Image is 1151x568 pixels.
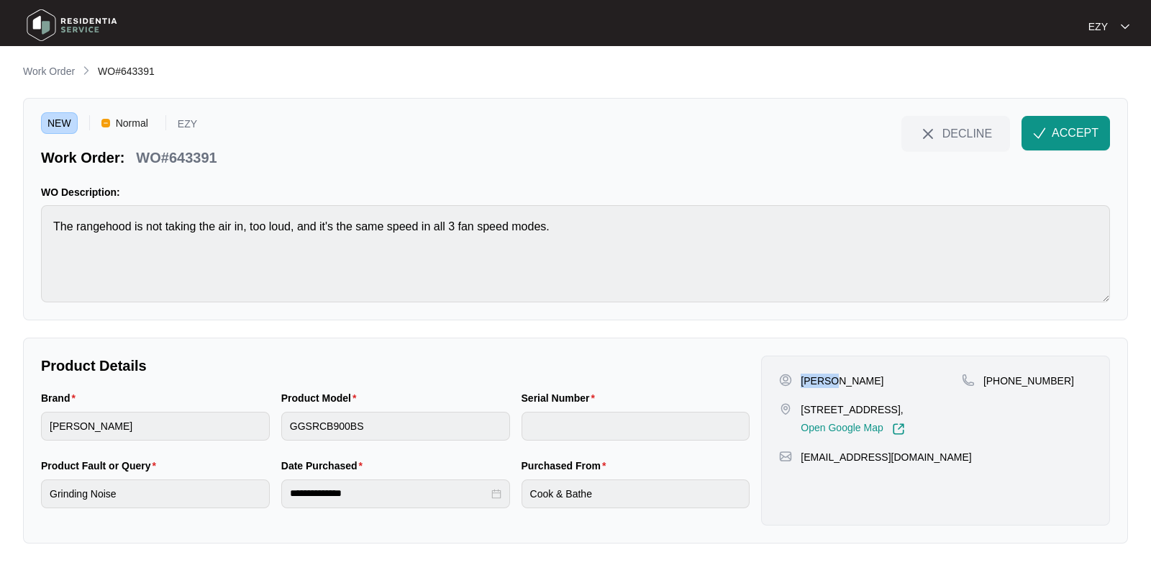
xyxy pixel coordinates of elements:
img: user-pin [779,374,792,387]
label: Serial Number [522,391,601,405]
span: NEW [41,112,78,134]
label: Date Purchased [281,459,368,473]
p: WO Description: [41,185,1110,199]
input: Product Model [281,412,510,441]
span: WO#643391 [98,66,155,77]
p: WO#643391 [136,148,217,168]
input: Brand [41,412,270,441]
img: map-pin [962,374,975,387]
label: Product Fault or Query [41,459,162,473]
label: Brand [41,391,81,405]
button: close-IconDECLINE [901,116,1010,150]
input: Serial Number [522,412,750,441]
label: Product Model [281,391,363,405]
img: Vercel Logo [101,119,110,127]
img: map-pin [779,402,792,415]
img: chevron-right [81,65,92,76]
img: map-pin [779,450,792,463]
textarea: The rangehood is not taking the air in, too loud, and it's the same speed in all 3 fan speed modes. [41,205,1110,302]
span: Normal [110,112,154,134]
input: Purchased From [522,479,750,508]
p: [PERSON_NAME] [801,374,883,388]
p: Product Details [41,356,750,376]
p: EZY [1088,19,1108,34]
a: Open Google Map [801,423,904,436]
button: check-IconACCEPT [1022,116,1110,150]
span: ACCEPT [1052,125,1098,142]
p: EZY [178,119,197,134]
img: residentia service logo [22,4,122,47]
img: Link-External [892,423,905,436]
img: dropdown arrow [1121,23,1129,30]
p: [PHONE_NUMBER] [983,374,1074,388]
p: Work Order: [41,148,124,168]
p: Work Order [23,64,75,78]
img: check-Icon [1033,127,1046,140]
img: close-Icon [919,125,937,143]
p: [STREET_ADDRESS], [801,402,904,417]
a: Work Order [20,64,78,80]
input: Product Fault or Query [41,479,270,508]
label: Purchased From [522,459,612,473]
input: Date Purchased [290,486,488,501]
p: [EMAIL_ADDRESS][DOMAIN_NAME] [801,450,971,464]
span: DECLINE [942,125,992,141]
